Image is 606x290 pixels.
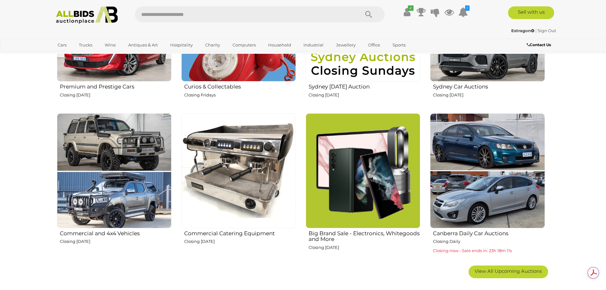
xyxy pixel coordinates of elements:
[305,113,420,261] a: Big Brand Sale - Electronics, Whitegoods and More Closing [DATE]
[60,91,171,99] p: Closing [DATE]
[364,40,384,50] a: Office
[458,6,468,18] a: 1
[309,229,420,242] h2: Big Brand Sale - Electronics, Whitegoods and More
[433,248,512,253] span: Closing now - Sale ends in: 23h 18m 11s
[306,113,420,228] img: Big Brand Sale - Electronics, Whitegoods and More
[332,40,360,50] a: Jewellery
[166,40,197,50] a: Hospitality
[475,268,542,274] span: View All Upcoming Auctions
[75,40,96,50] a: Trucks
[511,28,534,33] strong: Estragon
[465,5,470,11] i: 1
[309,244,420,251] p: Closing [DATE]
[60,238,171,245] p: Closing [DATE]
[184,229,296,237] h2: Commercial Catering Equipment
[309,91,420,99] p: Closing [DATE]
[433,82,545,90] h2: Sydney Car Auctions
[353,6,385,22] button: Search
[408,5,414,11] i: ✔
[184,82,296,90] h2: Curios & Collectables
[535,28,537,33] span: |
[430,113,545,228] img: Canberra Daily Car Auctions
[433,229,545,237] h2: Canberra Daily Car Auctions
[264,40,295,50] a: Household
[184,91,296,99] p: Closing Fridays
[469,265,548,278] a: View All Upcoming Auctions
[53,40,71,50] a: Cars
[299,40,328,50] a: Industrial
[508,6,554,19] a: Sell with us
[511,28,535,33] a: Estragon
[181,113,296,261] a: Commercial Catering Equipment Closing [DATE]
[430,113,545,261] a: Canberra Daily Car Auctions Closing Daily Closing now - Sale ends in: 23h 18m 11s
[228,40,260,50] a: Computers
[201,40,224,50] a: Charity
[388,40,410,50] a: Sports
[181,113,296,228] img: Commercial Catering Equipment
[60,229,171,237] h2: Commercial and 4x4 Vehicles
[184,238,296,245] p: Closing [DATE]
[309,82,420,90] h2: Sydney [DATE] Auction
[402,6,412,18] a: ✔
[124,40,162,50] a: Antiques & Art
[57,113,171,261] a: Commercial and 4x4 Vehicles Closing [DATE]
[53,50,107,61] a: [GEOGRAPHIC_DATA]
[433,91,545,99] p: Closing [DATE]
[52,6,122,24] img: Allbids.com.au
[527,42,551,47] b: Contact Us
[527,41,553,48] a: Contact Us
[57,113,171,228] img: Commercial and 4x4 Vehicles
[60,82,171,90] h2: Premium and Prestige Cars
[433,238,545,245] p: Closing Daily
[538,28,556,33] a: Sign Out
[101,40,120,50] a: Wine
